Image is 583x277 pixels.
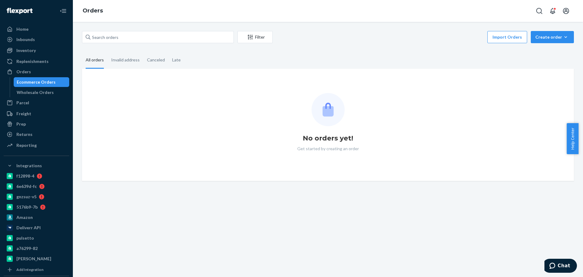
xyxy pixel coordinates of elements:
[531,31,574,43] button: Create order
[303,133,353,143] h1: No orders yet!
[82,31,234,43] input: Search orders
[14,77,70,87] a: Ecommerce Orders
[4,109,69,119] a: Freight
[4,98,69,108] a: Parcel
[547,5,559,17] button: Open notifications
[4,67,69,77] a: Orders
[16,111,31,117] div: Freight
[4,130,69,139] a: Returns
[16,142,37,148] div: Reporting
[4,244,69,253] a: a76299-82
[16,225,41,231] div: Deliverr API
[297,146,359,152] p: Get started by creating an order
[4,46,69,55] a: Inventory
[7,8,32,14] img: Flexport logo
[16,131,32,137] div: Returns
[16,163,42,169] div: Integrations
[16,235,34,241] div: pulsetto
[16,183,37,189] div: 6e639d-fc
[238,34,272,40] div: Filter
[16,58,49,64] div: Replenishments
[86,52,104,69] div: All orders
[4,254,69,264] a: [PERSON_NAME]
[16,214,33,220] div: Amazon
[4,223,69,233] a: Deliverr API
[312,93,345,126] img: Empty list
[4,140,69,150] a: Reporting
[487,31,527,43] button: Import Orders
[16,194,36,200] div: gnzsuz-v5
[4,171,69,181] a: f12898-4
[16,173,34,179] div: f12898-4
[16,121,26,127] div: Prep
[535,34,569,40] div: Create order
[16,69,31,75] div: Orders
[111,52,140,68] div: Invalid address
[147,52,165,68] div: Canceled
[78,2,108,20] ol: breadcrumbs
[4,192,69,202] a: gnzsuz-v5
[4,24,69,34] a: Home
[4,202,69,212] a: 5176b9-7b
[560,5,572,17] button: Open account menu
[16,26,29,32] div: Home
[4,213,69,222] a: Amazon
[83,7,103,14] a: Orders
[16,47,36,54] div: Inventory
[4,233,69,243] a: pulsetto
[533,5,545,17] button: Open Search Box
[4,182,69,191] a: 6e639d-fc
[544,259,577,274] iframe: Opens a widget where you can chat to one of our agents
[567,123,578,154] button: Help Center
[172,52,181,68] div: Late
[16,36,35,43] div: Inbounds
[16,100,29,106] div: Parcel
[14,88,70,97] a: Wholesale Orders
[16,245,38,251] div: a76299-82
[17,79,56,85] div: Ecommerce Orders
[4,57,69,66] a: Replenishments
[16,256,51,262] div: [PERSON_NAME]
[57,5,69,17] button: Close Navigation
[4,119,69,129] a: Prep
[4,161,69,171] button: Integrations
[4,266,69,273] a: Add Integration
[237,31,273,43] button: Filter
[17,89,54,95] div: Wholesale Orders
[4,35,69,44] a: Inbounds
[16,204,38,210] div: 5176b9-7b
[16,267,43,272] div: Add Integration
